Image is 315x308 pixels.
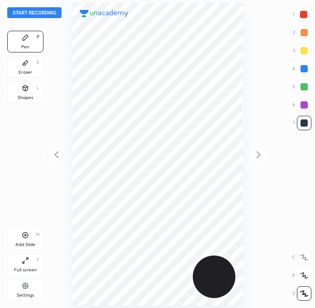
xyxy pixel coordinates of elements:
div: P [37,35,39,39]
div: Z [292,286,311,301]
div: L [37,85,39,90]
div: 7 [293,116,311,130]
div: 5 [292,80,311,94]
div: 1 [293,7,311,22]
div: Full screen [14,268,37,272]
div: Settings [17,293,34,298]
button: Start recording [7,7,62,18]
div: Shapes [18,95,33,100]
div: H [36,232,39,237]
div: 2 [293,25,311,40]
img: logo.38c385cc.svg [80,10,129,17]
div: C [292,250,311,265]
div: F [37,258,39,262]
div: Add Slide [15,242,35,247]
div: 4 [292,62,311,76]
div: Eraser [19,70,32,75]
div: 3 [293,43,311,58]
div: X [292,268,311,283]
div: 6 [292,98,311,112]
div: Pen [21,45,29,49]
div: E [37,60,39,65]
